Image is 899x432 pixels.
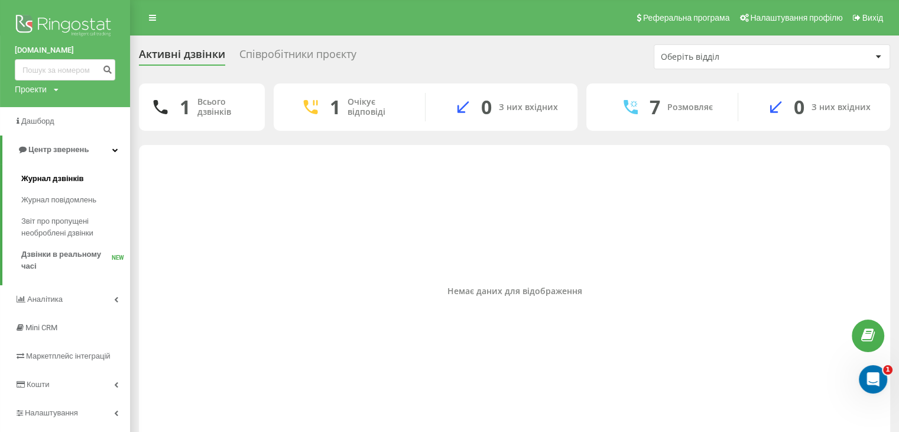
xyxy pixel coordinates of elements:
span: Звіт про пропущені необроблені дзвінки [21,215,124,239]
span: Журнал дзвінків [21,173,84,185]
span: Налаштування профілю [750,13,842,22]
a: Журнал повідомлень [21,189,130,211]
span: Дашборд [21,117,54,125]
img: Ringostat logo [15,12,115,41]
a: Центр звернень [2,136,130,164]
div: 1 [180,96,190,118]
span: Налаштування [25,408,78,417]
a: Дзвінки в реальному часіNEW [21,244,130,277]
div: Немає даних для відображення [148,286,881,296]
div: Проекти [15,83,47,95]
div: Розмовляє [667,102,713,112]
div: 0 [481,96,492,118]
a: Журнал дзвінків [21,168,130,189]
div: 1 [330,96,340,118]
div: З них вхідних [812,102,871,112]
div: Оберіть відділ [661,52,802,62]
div: Співробітники проєкту [239,48,356,66]
span: Аналiтика [27,295,63,304]
span: Центр звернень [28,145,89,154]
span: Кошти [27,380,49,389]
span: Маркетплейс інтеграцій [26,352,111,360]
a: Звіт про пропущені необроблені дзвінки [21,211,130,244]
a: [DOMAIN_NAME] [15,44,115,56]
span: Журнал повідомлень [21,194,96,206]
span: Дзвінки в реальному часі [21,249,112,272]
div: Очікує відповіді [348,97,407,117]
input: Пошук за номером [15,59,115,80]
div: З них вхідних [499,102,558,112]
span: Вихід [862,13,883,22]
iframe: Intercom live chat [859,365,887,394]
div: 0 [794,96,804,118]
span: 1 [883,365,892,375]
span: Mini CRM [25,323,57,332]
span: Реферальна програма [643,13,730,22]
div: Всього дзвінків [197,97,251,117]
div: Активні дзвінки [139,48,225,66]
div: 7 [650,96,660,118]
